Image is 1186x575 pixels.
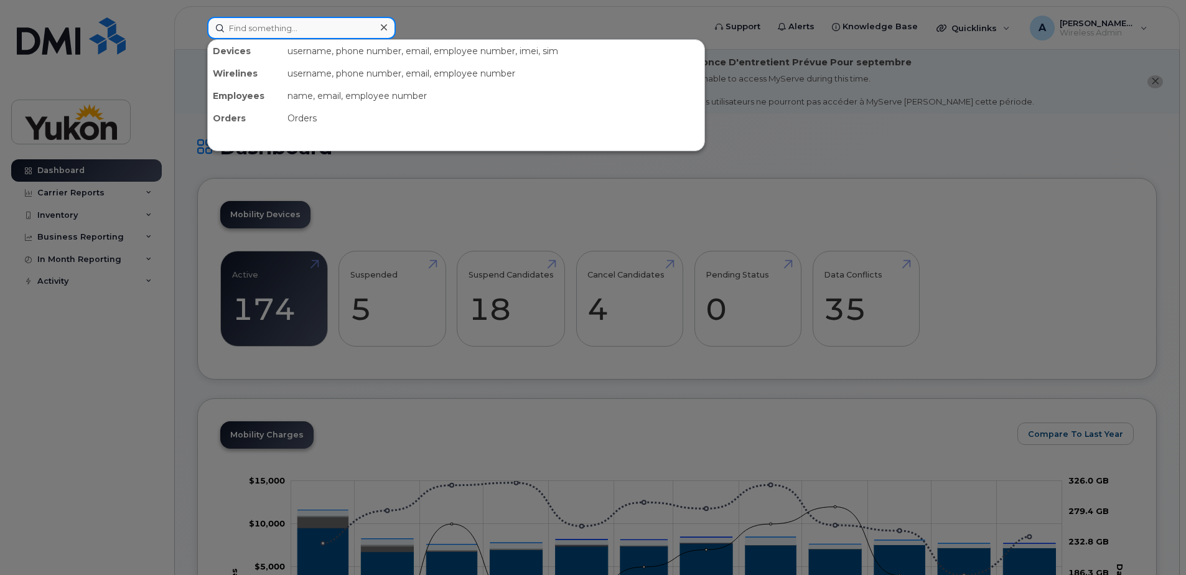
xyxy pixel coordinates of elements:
div: name, email, employee number [282,85,704,107]
div: Employees [208,85,282,107]
div: Wirelines [208,62,282,85]
div: Devices [208,40,282,62]
div: username, phone number, email, employee number, imei, sim [282,40,704,62]
div: Orders [208,107,282,129]
div: Orders [282,107,704,129]
div: username, phone number, email, employee number [282,62,704,85]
